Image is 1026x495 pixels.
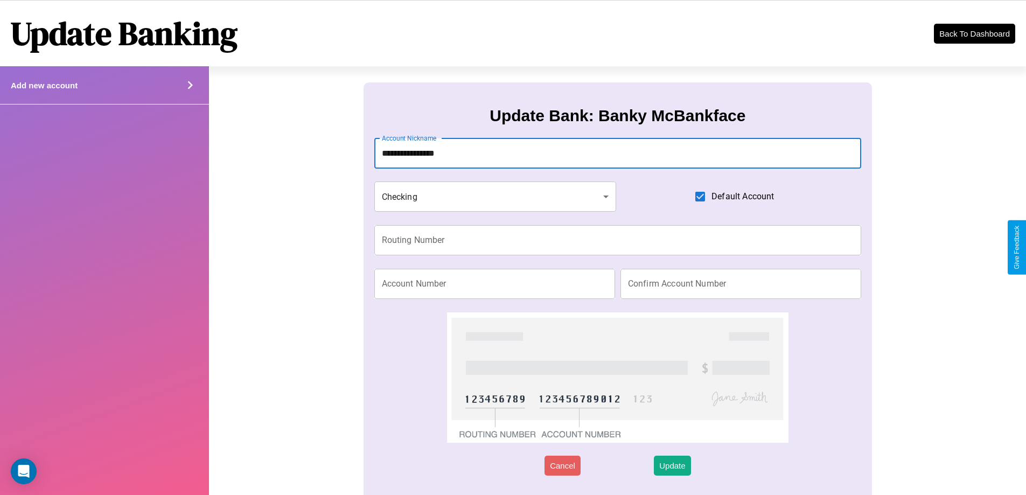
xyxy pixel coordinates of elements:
h1: Update Banking [11,11,238,55]
img: check [447,312,788,443]
h3: Update Bank: Banky McBankface [490,107,745,125]
div: Open Intercom Messenger [11,458,37,484]
span: Default Account [711,190,774,203]
button: Update [654,456,690,476]
div: Give Feedback [1013,226,1021,269]
button: Cancel [545,456,581,476]
div: Checking [374,182,617,212]
label: Account Nickname [382,134,437,143]
h4: Add new account [11,81,78,90]
button: Back To Dashboard [934,24,1015,44]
